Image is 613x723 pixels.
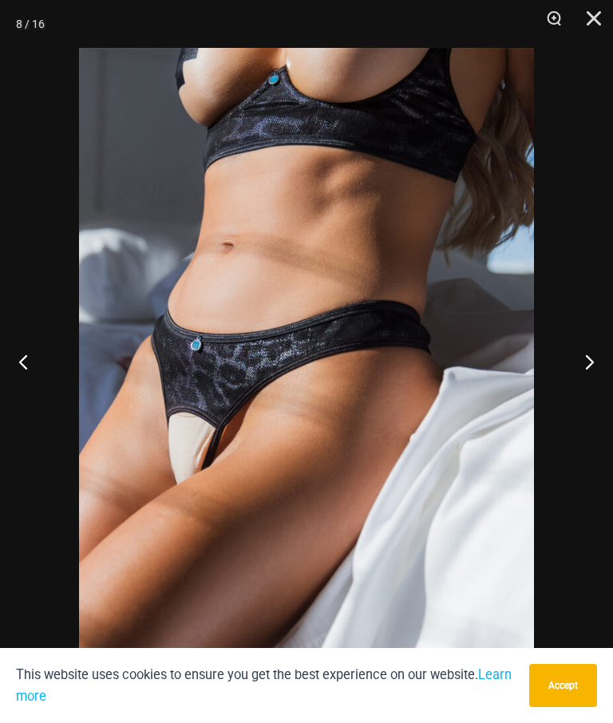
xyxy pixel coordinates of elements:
button: Next [553,322,613,401]
a: Learn more [16,667,512,704]
div: 8 / 16 [16,12,45,36]
p: This website uses cookies to ensure you get the best experience on our website. [16,664,517,707]
button: Accept [529,664,597,707]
